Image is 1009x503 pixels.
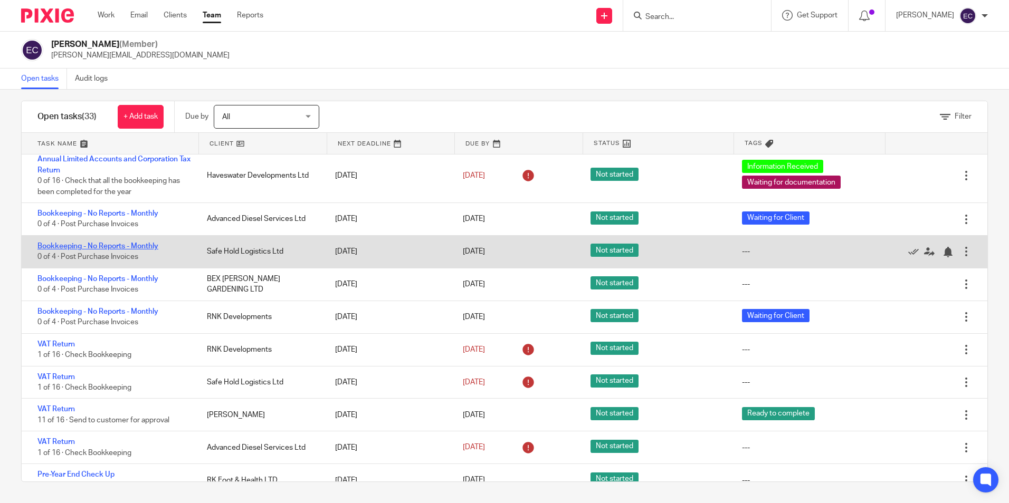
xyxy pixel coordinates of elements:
[196,339,324,360] div: RNK Developments
[742,442,750,453] div: ---
[591,374,639,388] span: Not started
[591,211,639,225] span: Not started
[196,208,324,229] div: Advanced Diesel Services Ltd
[196,165,324,186] div: Haveswater Developments Ltd
[196,437,324,458] div: Advanced Diesel Services Ltd
[51,39,230,50] h2: [PERSON_NAME]
[463,411,485,419] span: [DATE]
[742,377,750,388] div: ---
[37,471,115,478] a: Pre-Year End Check Up
[591,168,639,181] span: Not started
[463,248,485,255] span: [DATE]
[797,12,837,19] span: Get Support
[325,165,452,186] div: [DATE]
[37,308,158,315] a: Bookkeeping - No Reports - Monthly
[37,405,75,413] a: VAT Return
[21,8,74,23] img: Pixie
[164,10,187,21] a: Clients
[742,279,750,289] div: ---
[896,10,954,21] p: [PERSON_NAME]
[196,241,324,262] div: Safe Hold Logistics Ltd
[325,306,452,327] div: [DATE]
[742,309,810,322] span: Waiting for Client
[237,10,263,21] a: Reports
[185,111,208,122] p: Due by
[203,10,221,21] a: Team
[21,39,43,61] img: svg%3E
[37,111,97,122] h1: Open tasks
[37,177,180,196] span: 0 of 16 · Check that all the bookkeeping has been completed for the year
[119,40,158,49] span: (Member)
[463,172,485,179] span: [DATE]
[37,449,131,457] span: 1 of 16 · Check Bookkeeping
[463,444,485,451] span: [DATE]
[130,10,148,21] a: Email
[591,309,639,322] span: Not started
[463,313,485,321] span: [DATE]
[196,404,324,425] div: [PERSON_NAME]
[196,306,324,327] div: RNK Developments
[325,274,452,295] div: [DATE]
[196,470,324,491] div: RK Foot & Health LTD
[325,372,452,393] div: [DATE]
[118,105,164,129] a: + Add task
[196,268,324,301] div: BEX [PERSON_NAME] GARDENING LTD
[37,384,131,391] span: 1 of 16 · Check Bookkeeping
[463,477,485,484] span: [DATE]
[37,341,75,348] a: VAT Return
[463,379,485,386] span: [DATE]
[37,275,158,283] a: Bookkeeping - No Reports - Monthly
[591,342,639,355] span: Not started
[37,318,138,326] span: 0 of 4 · Post Purchase Invoices
[742,407,815,420] span: Ready to complete
[37,210,158,217] a: Bookkeeping - No Reports - Monthly
[742,475,750,486] div: ---
[37,156,191,173] a: Annual Limited Accounts and Corporation Tax Return
[82,112,97,121] span: (33)
[37,286,138,293] span: 0 of 4 · Post Purchase Invoices
[51,50,230,61] p: [PERSON_NAME][EMAIL_ADDRESS][DOMAIN_NAME]
[37,417,169,424] span: 11 of 16 · Send to customer for approval
[463,346,485,353] span: [DATE]
[745,139,763,148] span: Tags
[591,244,639,257] span: Not started
[98,10,115,21] a: Work
[591,407,639,420] span: Not started
[37,373,75,381] a: VAT Return
[325,437,452,458] div: [DATE]
[37,243,158,250] a: Bookkeeping - No Reports - Monthly
[75,69,116,89] a: Audit logs
[196,372,324,393] div: Safe Hold Logistics Ltd
[222,113,230,121] span: All
[742,344,750,355] div: ---
[37,438,75,446] a: VAT Return
[37,221,138,228] span: 0 of 4 · Post Purchase Invoices
[742,246,750,257] div: ---
[955,113,972,120] span: Filter
[463,216,485,223] span: [DATE]
[325,208,452,229] div: [DATE]
[908,246,924,257] a: Mark as done
[37,351,131,359] span: 1 of 16 · Check Bookkeeping
[742,160,823,173] span: Information Received
[325,241,452,262] div: [DATE]
[21,69,67,89] a: Open tasks
[325,470,452,491] div: [DATE]
[644,13,739,22] input: Search
[591,472,639,486] span: Not started
[959,7,976,24] img: svg%3E
[742,211,810,225] span: Waiting for Client
[591,276,639,289] span: Not started
[742,176,841,189] span: Waiting for documentation
[325,339,452,360] div: [DATE]
[37,254,138,261] span: 0 of 4 · Post Purchase Invoices
[463,280,485,288] span: [DATE]
[594,139,620,148] span: Status
[325,404,452,425] div: [DATE]
[591,440,639,453] span: Not started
